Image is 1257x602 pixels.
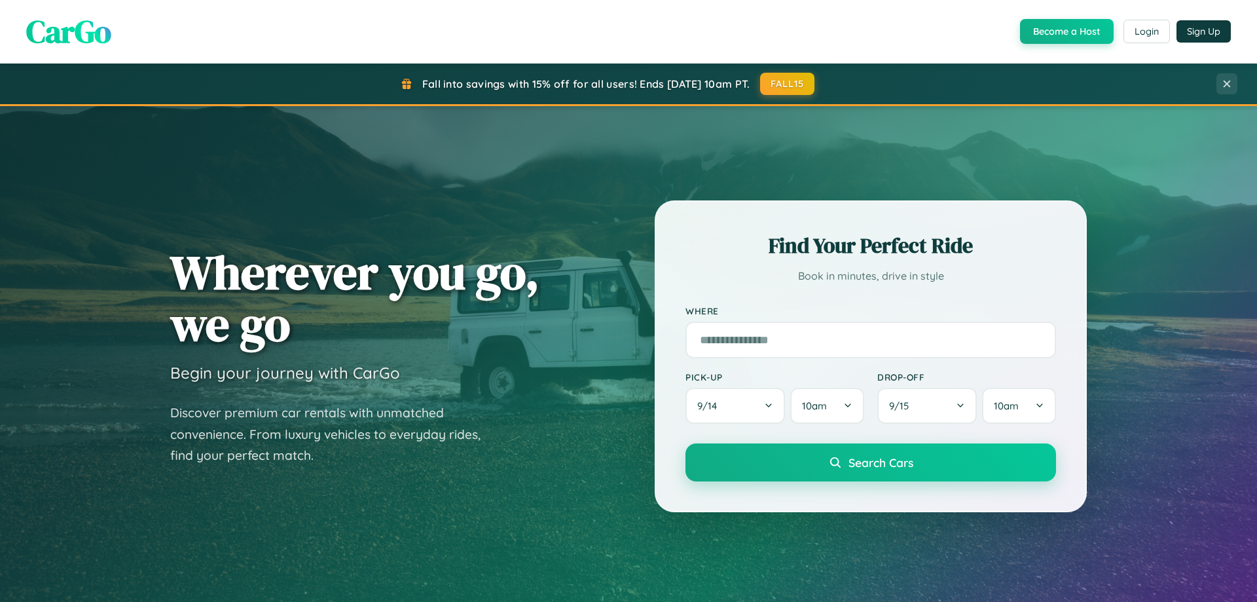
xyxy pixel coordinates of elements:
[26,10,111,53] span: CarGo
[889,400,915,412] span: 9 / 15
[848,455,913,470] span: Search Cars
[760,73,815,95] button: FALL15
[982,388,1056,424] button: 10am
[685,388,785,424] button: 9/14
[170,363,400,383] h3: Begin your journey with CarGo
[170,402,498,466] p: Discover premium car rentals with unmatched convenience. From luxury vehicles to everyday rides, ...
[697,400,723,412] span: 9 / 14
[877,371,1056,383] label: Drop-off
[685,267,1056,286] p: Book in minutes, drive in style
[877,388,977,424] button: 9/15
[685,231,1056,260] h2: Find Your Perfect Ride
[790,388,864,424] button: 10am
[170,246,539,350] h1: Wherever you go, we go
[994,400,1019,412] span: 10am
[685,443,1056,481] button: Search Cars
[422,77,750,90] span: Fall into savings with 15% off for all users! Ends [DATE] 10am PT.
[1176,20,1231,43] button: Sign Up
[685,371,864,383] label: Pick-up
[1123,20,1170,43] button: Login
[1020,19,1114,44] button: Become a Host
[685,305,1056,316] label: Where
[802,400,827,412] span: 10am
